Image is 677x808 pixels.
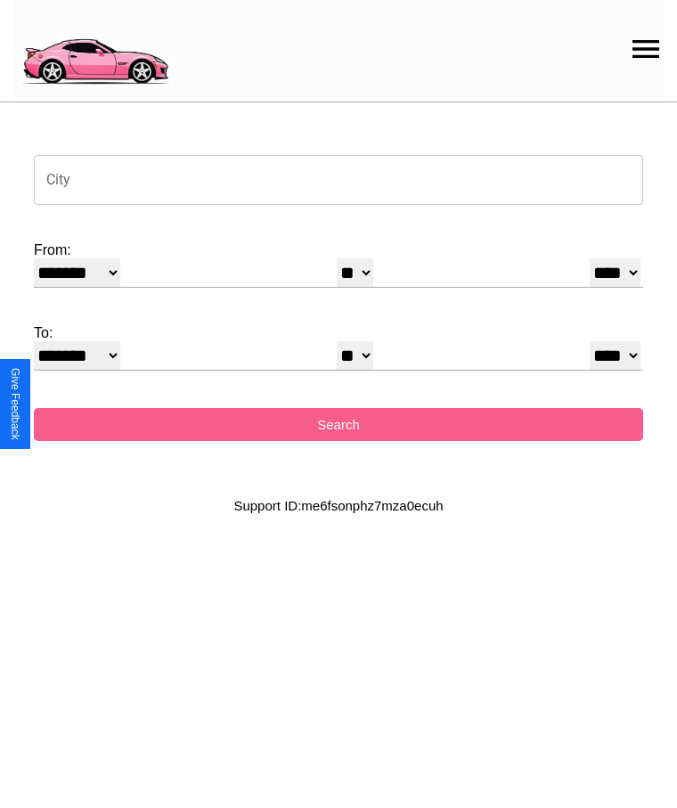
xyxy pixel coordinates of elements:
p: Support ID: me6fsonphz7mza0ecuh [233,494,443,518]
label: To: [34,325,643,341]
img: logo [13,9,176,89]
label: From: [34,242,643,258]
button: Search [34,408,643,441]
div: Give Feedback [9,368,21,440]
